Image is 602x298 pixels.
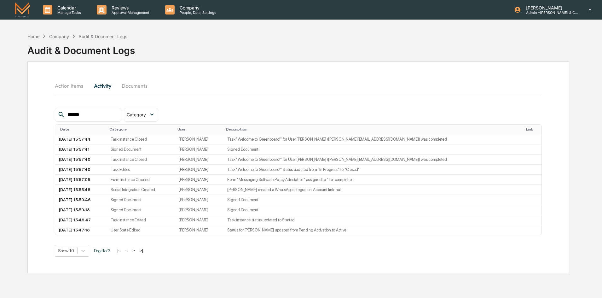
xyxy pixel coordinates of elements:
td: [DATE] 15:57:44 [55,134,107,144]
div: Description [226,127,518,131]
iframe: Open customer support [582,277,599,294]
td: Task "Welcome to Greenboard!" for User [PERSON_NAME] ([PERSON_NAME][EMAIL_ADDRESS][DOMAIN_NAME]) ... [223,155,521,165]
td: Task Edited [107,165,175,175]
td: [PERSON_NAME] [175,205,223,215]
div: User [177,127,221,131]
td: [DATE] 15:57:41 [55,144,107,155]
td: [DATE] 15:55:48 [55,185,107,195]
p: Reviews [107,5,153,10]
td: [PERSON_NAME] [175,155,223,165]
td: Social Integration Created [107,185,175,195]
div: Link [526,127,539,131]
div: Company [49,34,69,39]
td: Status for [PERSON_NAME] updated from Pending Activation to Active [223,225,521,235]
td: [PERSON_NAME] [175,195,223,205]
button: |< [115,248,122,253]
button: >| [138,248,145,253]
span: Page 1 of 2 [94,248,110,253]
div: Date [60,127,104,131]
p: Admin • [PERSON_NAME] & Co. - BD [521,10,580,15]
td: Signed Document [107,144,175,155]
td: Task Instance Closed [107,134,175,144]
td: Signed Document [107,195,175,205]
td: [PERSON_NAME] [175,225,223,235]
td: [PERSON_NAME] [175,165,223,175]
td: Task Instance Closed [107,155,175,165]
img: logo [15,2,30,17]
p: [PERSON_NAME] [521,5,580,10]
div: secondary tabs example [55,78,542,93]
span: Category [127,112,146,117]
td: [DATE] 15:50:18 [55,205,107,215]
button: Documents [117,78,153,93]
td: Signed Document [223,144,521,155]
div: Home [27,34,39,39]
td: Form Instance Created [107,175,175,185]
td: [DATE] 15:57:05 [55,175,107,185]
td: [PERSON_NAME] [175,185,223,195]
button: Activity [88,78,117,93]
td: [DATE] 15:49:47 [55,215,107,225]
td: [PERSON_NAME] [175,175,223,185]
p: Calendar [52,5,84,10]
td: [PERSON_NAME] [175,215,223,225]
td: Task "Welcome to Greenboard!" for User [PERSON_NAME] ([PERSON_NAME][EMAIL_ADDRESS][DOMAIN_NAME]) ... [223,134,521,144]
p: Manage Tasks [52,10,84,15]
td: Task Instance Edited [107,215,175,225]
button: > [130,248,137,253]
p: Company [175,5,219,10]
td: [DATE] 15:57:40 [55,155,107,165]
p: People, Data, Settings [175,10,219,15]
td: [DATE] 15:50:46 [55,195,107,205]
td: [PERSON_NAME] [175,134,223,144]
td: [PERSON_NAME] created a WhatsApp integration. Account link: null. [223,185,521,195]
button: Action Items [55,78,88,93]
td: Task "Welcome to Greenboard!" status updated from "In Progress" to "Closed" [223,165,521,175]
td: User State Edited [107,225,175,235]
div: Audit & Document Logs [27,40,135,56]
td: Signed Document [223,195,521,205]
td: [PERSON_NAME] [175,144,223,155]
td: [DATE] 15:57:40 [55,165,107,175]
div: Category [109,127,172,131]
button: < [123,248,130,253]
td: Signed Document [107,205,175,215]
td: Task instance status updated to Started [223,215,521,225]
div: Audit & Document Logs [78,34,127,39]
td: [DATE] 15:47:18 [55,225,107,235]
td: Signed Document [223,205,521,215]
td: Form "Messaging Software Policy Attestation" assigned to '' for completion. [223,175,521,185]
p: Approval Management [107,10,153,15]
